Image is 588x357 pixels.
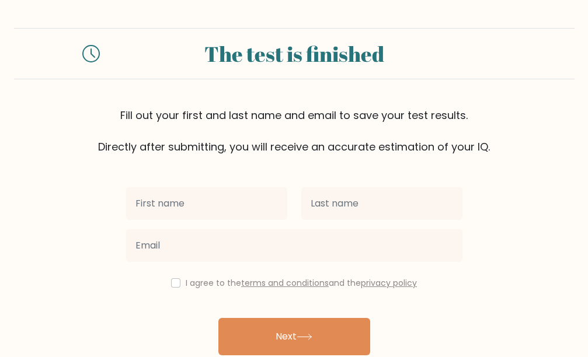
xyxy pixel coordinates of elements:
[14,107,575,155] div: Fill out your first and last name and email to save your test results. Directly after submitting,...
[241,277,329,289] a: terms and conditions
[218,318,370,355] button: Next
[114,38,474,69] div: The test is finished
[301,187,462,220] input: Last name
[186,277,417,289] label: I agree to the and the
[126,187,287,220] input: First name
[126,229,462,262] input: Email
[361,277,417,289] a: privacy policy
